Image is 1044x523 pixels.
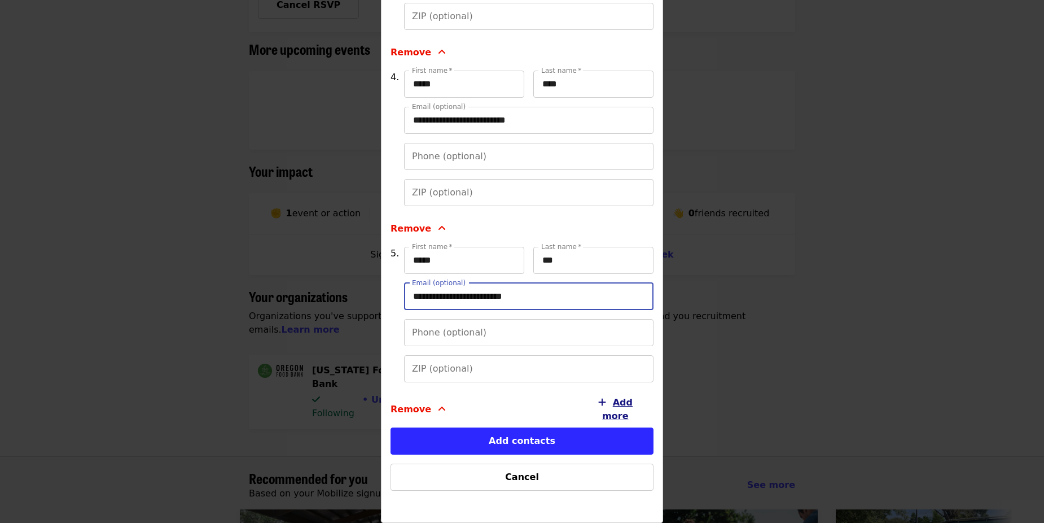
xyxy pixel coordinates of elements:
[412,243,453,250] label: First name
[412,103,466,110] label: Email (optional)
[404,179,653,206] input: ZIP (optional)
[412,67,453,74] label: First name
[391,39,446,66] button: Remove
[391,464,653,491] button: Cancel
[438,47,446,58] i: angle-up icon
[404,3,653,30] input: ZIP (optional)
[598,397,606,408] i: plus icon
[438,223,446,234] i: angle-up icon
[404,247,524,274] input: First name
[533,71,653,98] input: Last name
[404,319,653,346] input: Phone (optional)
[391,428,653,455] button: Add contacts
[404,143,653,170] input: Phone (optional)
[404,355,653,382] input: ZIP (optional)
[391,215,446,242] button: Remove
[404,107,653,134] input: Email (optional)
[391,248,399,259] span: 5.
[412,280,466,286] label: Email (optional)
[541,67,581,74] label: Last name
[602,397,633,421] span: Add more
[404,71,524,98] input: First name
[391,72,399,82] span: 4.
[391,222,431,236] span: Remove
[438,404,446,415] i: angle-up icon
[566,391,653,428] button: Add more
[391,46,431,59] span: Remove
[533,247,653,274] input: Last name
[391,391,446,428] button: Remove
[404,283,653,310] input: Email (optional)
[391,403,431,416] span: Remove
[541,243,581,250] label: Last name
